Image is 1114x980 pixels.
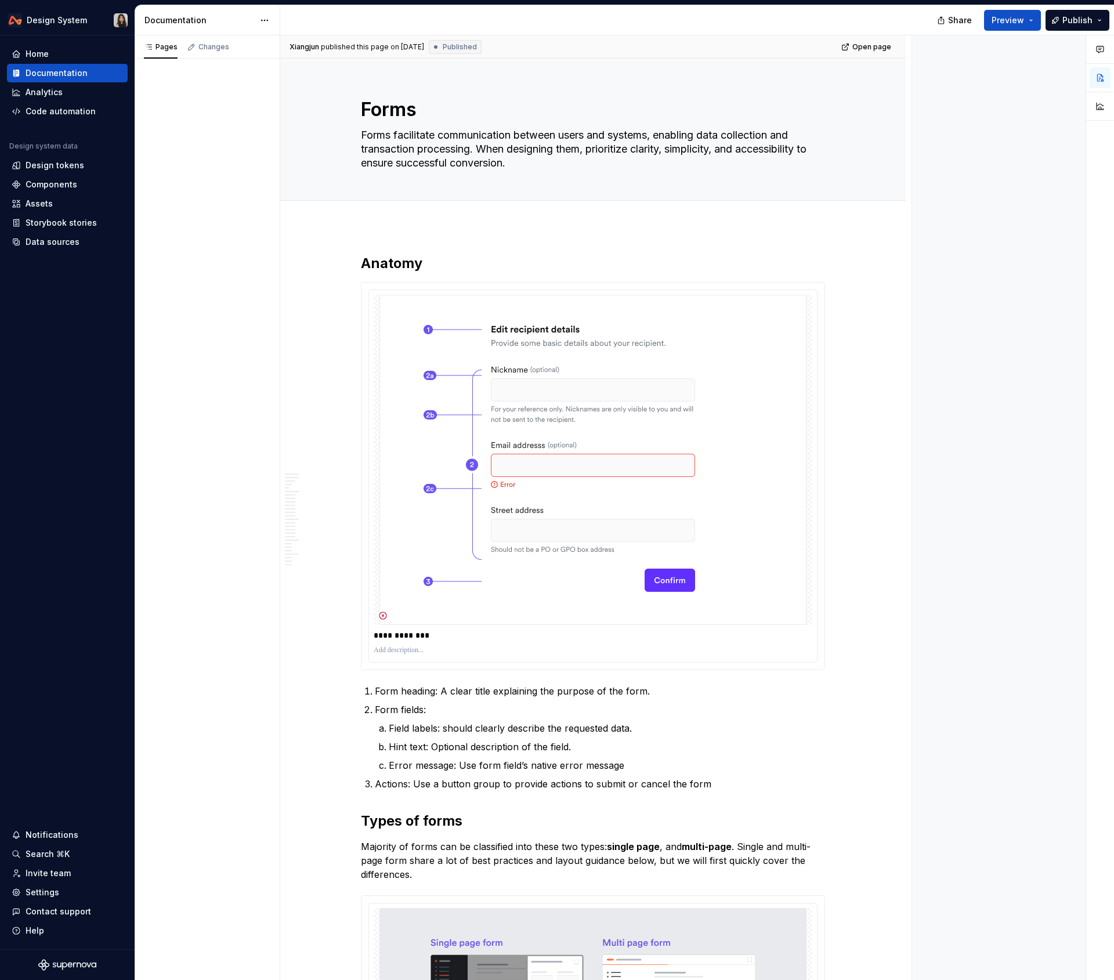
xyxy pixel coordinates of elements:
[26,160,84,171] div: Design tokens
[7,921,128,940] button: Help
[389,721,825,735] p: Field labels: should clearly describe the requested data.
[1046,10,1109,31] button: Publish
[375,684,825,698] p: Form heading: A clear title explaining the purpose of the form.
[359,96,823,124] textarea: Forms
[389,740,825,754] p: Hint text: Optional description of the field.
[26,179,77,190] div: Components
[7,83,128,102] a: Analytics
[114,13,128,27] img: Xiangjun
[38,959,96,971] svg: Supernova Logo
[375,703,825,717] p: Form fields:
[443,42,477,52] span: Published
[361,812,825,830] h2: Types of forms
[359,126,823,172] textarea: Forms facilitate communication between users and systems, enabling data collection and transactio...
[26,925,44,936] div: Help
[26,217,97,229] div: Storybook stories
[26,829,78,841] div: Notifications
[290,42,319,52] span: Xiangjun
[26,906,91,917] div: Contact support
[7,45,128,63] a: Home
[682,841,732,852] strong: multi-page
[26,106,96,117] div: Code automation
[838,39,896,55] a: Open page
[389,758,825,772] p: Error message: Use form field’s native error message
[7,902,128,921] button: Contact support
[26,848,70,860] div: Search ⌘K
[321,42,424,52] div: published this page on [DATE]
[7,233,128,251] a: Data sources
[26,236,79,248] div: Data sources
[375,777,825,791] p: Actions: Use a button group to provide actions to submit or cancel the form
[26,867,71,879] div: Invite team
[7,102,128,121] a: Code automation
[8,13,22,27] img: 0733df7c-e17f-4421-95a9-ced236ef1ff0.png
[361,840,825,881] p: Majority of forms can be classified into these two types: , and . Single and multi-page form shar...
[7,194,128,213] a: Assets
[144,42,178,52] div: Pages
[2,8,132,32] button: Design SystemXiangjun
[198,42,229,52] div: Changes
[361,254,825,273] h2: Anatomy
[26,48,49,60] div: Home
[7,883,128,902] a: Settings
[7,156,128,175] a: Design tokens
[27,15,87,26] div: Design System
[931,10,979,31] button: Share
[144,15,254,26] div: Documentation
[852,42,891,52] span: Open page
[26,86,63,98] div: Analytics
[7,64,128,82] a: Documentation
[7,214,128,232] a: Storybook stories
[26,67,88,79] div: Documentation
[26,887,59,898] div: Settings
[7,864,128,883] a: Invite team
[984,10,1041,31] button: Preview
[26,198,53,209] div: Assets
[607,841,660,852] strong: single page
[7,845,128,863] button: Search ⌘K
[7,175,128,194] a: Components
[992,15,1024,26] span: Preview
[9,142,78,151] div: Design system data
[7,826,128,844] button: Notifications
[1062,15,1093,26] span: Publish
[948,15,972,26] span: Share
